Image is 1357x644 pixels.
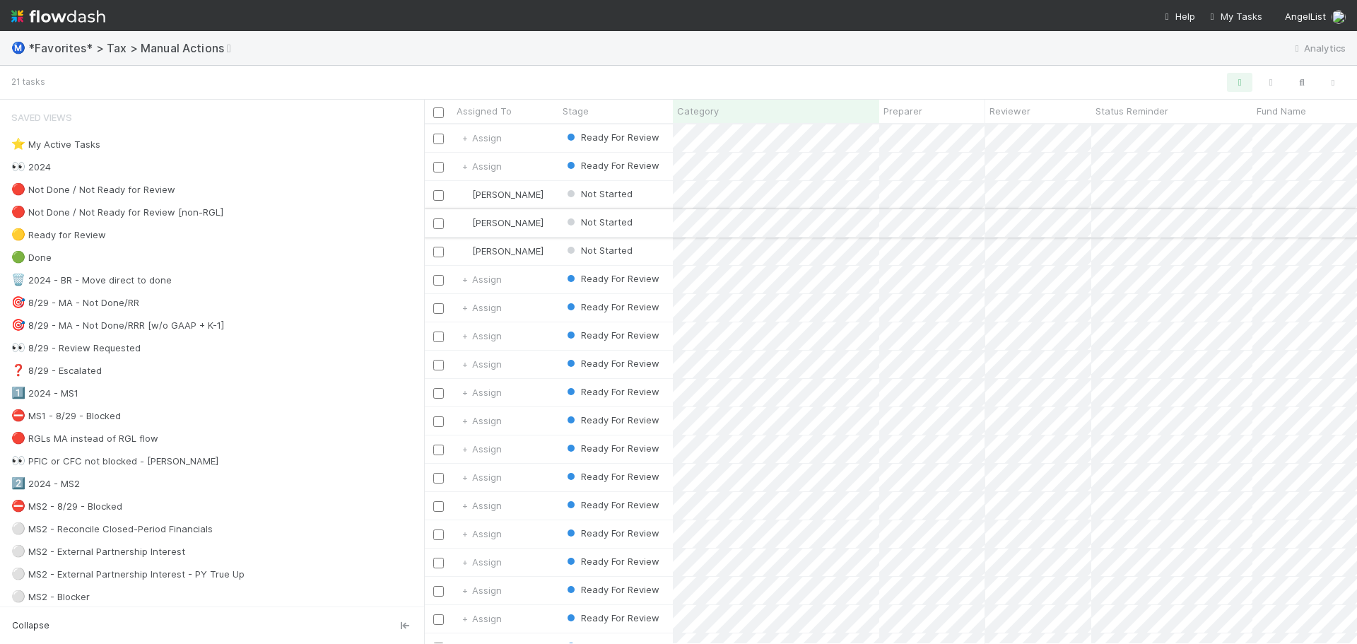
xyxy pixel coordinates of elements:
input: Toggle Row Selected [433,360,444,370]
input: Toggle Row Selected [433,529,444,540]
div: 2024 [11,158,51,176]
div: Ready For Review [564,498,659,512]
span: AngelList [1285,11,1326,22]
span: ⭐ [11,138,25,150]
div: Ready For Review [564,554,659,568]
span: ❓ [11,364,25,376]
div: Ready For Review [564,441,659,455]
input: Toggle Row Selected [433,275,444,286]
span: 👀 [11,455,25,467]
div: 2024 - MS2 [11,475,80,493]
div: [PERSON_NAME] [458,244,544,258]
div: Ready For Review [564,130,659,144]
div: Ready For Review [564,385,659,399]
span: My Tasks [1206,11,1262,22]
span: Fund Name [1257,104,1306,118]
span: Assign [458,159,502,173]
div: 8/29 - Escalated [11,362,102,380]
span: Assign [458,442,502,456]
a: Analytics [1290,40,1346,57]
span: Ready For Review [564,301,659,312]
span: Status Reminder [1095,104,1168,118]
div: Ready For Review [564,611,659,625]
input: Toggle Row Selected [433,162,444,172]
span: Not Started [564,216,633,228]
span: Assign [458,583,502,597]
span: Assign [458,131,502,145]
span: Ready For Review [564,273,659,284]
div: Ready for Review [11,226,106,244]
div: Ready For Review [564,328,659,342]
span: Ready For Review [564,131,659,143]
div: MS1 - 8/29 - Blocked [11,407,121,425]
span: Assign [458,498,502,513]
div: 2024 - BR - Move direct to done [11,271,172,289]
input: Toggle Row Selected [433,558,444,568]
span: Assign [458,300,502,315]
div: MS2 - Blocker [11,588,90,606]
small: 21 tasks [11,76,45,88]
span: Ⓜ️ [11,42,25,54]
div: Not Done / Not Ready for Review [11,181,175,199]
div: 8/29 - Review Requested [11,339,141,357]
div: MS2 - External Partnership Interest [11,543,185,561]
div: MS2 - External Partnership Interest - PY True Up [11,566,245,583]
div: RGLs MA instead of RGL flow [11,430,158,447]
div: MS2 - 8/29 - Blocked [11,498,122,515]
div: Assign [458,611,502,626]
span: [PERSON_NAME] [472,217,544,228]
span: Ready For Review [564,584,659,595]
span: Assign [458,555,502,569]
span: Not Started [564,245,633,256]
a: My Tasks [1206,9,1262,23]
span: Assign [458,329,502,343]
div: Ready For Review [564,271,659,286]
div: [PERSON_NAME] [458,187,544,201]
img: avatar_66854b90-094e-431f-b713-6ac88429a2b8.png [459,245,470,257]
span: Assign [458,385,502,399]
span: Category [677,104,719,118]
input: Toggle Row Selected [433,303,444,314]
span: 👀 [11,341,25,353]
img: avatar_cfa6ccaa-c7d9-46b3-b608-2ec56ecf97ad.png [1332,10,1346,24]
div: [PERSON_NAME] [458,216,544,230]
span: ⚪ [11,545,25,557]
input: Toggle Row Selected [433,416,444,427]
span: 🎯 [11,319,25,331]
div: Not Done / Not Ready for Review [non-RGL] [11,204,223,221]
div: My Active Tasks [11,136,100,153]
span: Assign [458,470,502,484]
span: ⛔ [11,500,25,512]
div: Ready For Review [564,526,659,540]
div: Assign [458,272,502,286]
input: Toggle Row Selected [433,247,444,257]
span: Saved Views [11,103,72,131]
input: Toggle Row Selected [433,218,444,229]
span: ⚪ [11,522,25,534]
input: Toggle Row Selected [433,501,444,512]
span: Collapse [12,619,49,632]
span: Ready For Review [564,160,659,171]
span: 2️⃣ [11,477,25,489]
input: Toggle Row Selected [433,445,444,455]
img: avatar_66854b90-094e-431f-b713-6ac88429a2b8.png [459,189,470,200]
div: 8/29 - MA - Not Done/RRR [w/o GAAP + K-1] [11,317,224,334]
span: Preparer [883,104,922,118]
span: Ready For Review [564,386,659,397]
div: Assign [458,527,502,541]
div: PFIC or CFC not blocked - [PERSON_NAME] [11,452,218,470]
div: 8/29 - MA - Not Done/RR [11,294,139,312]
div: Assign [458,414,502,428]
input: Toggle Row Selected [433,473,444,484]
span: Not Started [564,188,633,199]
div: Not Started [564,243,633,257]
span: 🎯 [11,296,25,308]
